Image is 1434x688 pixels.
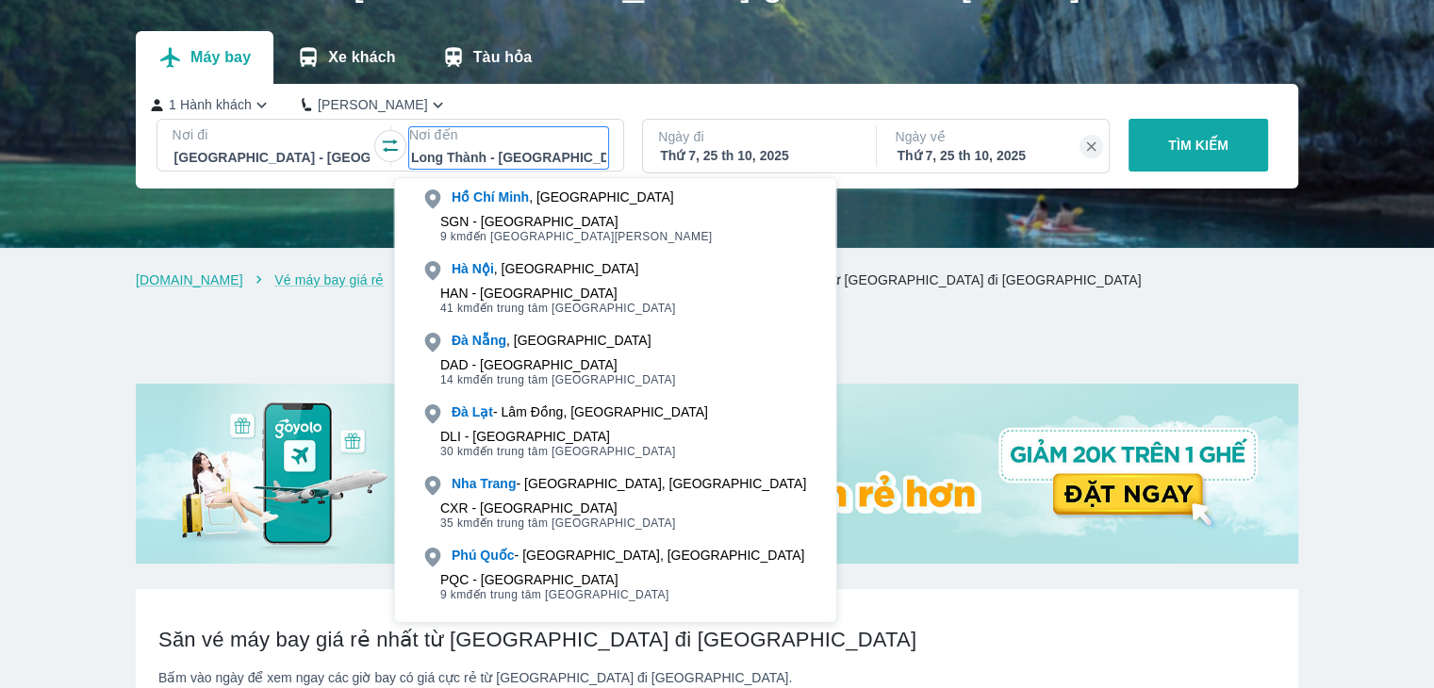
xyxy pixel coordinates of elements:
p: Máy bay [190,48,251,67]
div: - [GEOGRAPHIC_DATA], [GEOGRAPHIC_DATA] [452,474,806,493]
div: PQC - [GEOGRAPHIC_DATA] [440,572,669,587]
span: 30 km [440,445,473,458]
nav: breadcrumb [136,270,1298,289]
span: 41 km [440,302,473,315]
p: Tàu hỏa [473,48,533,67]
b: Lạt [471,404,492,419]
div: CXR - [GEOGRAPHIC_DATA] [440,500,676,516]
b: Đà [452,333,469,348]
span: 9 km [440,230,467,243]
b: Nội [471,261,493,276]
div: transportation tabs [136,31,554,84]
button: 1 Hành khách [151,95,272,115]
div: Thứ 7, 25 th 10, 2025 [660,146,855,165]
span: đến trung tâm [GEOGRAPHIC_DATA] [440,587,669,602]
a: [DOMAIN_NAME] [136,272,243,287]
b: Hồ [452,189,470,205]
span: 35 km [440,516,473,530]
div: DLI - [GEOGRAPHIC_DATA] [440,429,676,444]
h2: Săn vé máy bay giá rẻ nhất từ [GEOGRAPHIC_DATA] đi [GEOGRAPHIC_DATA] [158,627,1276,653]
div: , [GEOGRAPHIC_DATA] [452,331,651,350]
b: Minh [498,189,529,205]
span: 14 km [440,373,473,386]
b: Phú [452,548,476,563]
p: Xe khách [328,48,395,67]
span: đến [GEOGRAPHIC_DATA][PERSON_NAME] [440,229,712,244]
div: , [GEOGRAPHIC_DATA] [452,259,638,278]
h2: Chương trình giảm giá [145,312,1298,346]
b: Nẵng [471,333,505,348]
b: Hà [452,261,469,276]
span: đến trung tâm [GEOGRAPHIC_DATA] [440,301,676,316]
button: [PERSON_NAME] [302,95,448,115]
span: đến trung tâm [GEOGRAPHIC_DATA] [440,444,676,459]
p: [PERSON_NAME] [318,95,428,114]
p: Nơi đến [409,125,608,144]
div: - [GEOGRAPHIC_DATA], [GEOGRAPHIC_DATA] [452,546,804,565]
span: đến trung tâm [GEOGRAPHIC_DATA] [440,372,676,387]
p: TÌM KIẾM [1168,136,1228,155]
b: Đà [452,404,469,419]
button: TÌM KIẾM [1129,119,1269,172]
div: SGN - [GEOGRAPHIC_DATA] [440,214,712,229]
a: Vé máy bay giá rẻ [274,272,384,287]
p: Nơi đi [173,125,371,144]
p: Ngày về [895,127,1094,146]
span: đến trung tâm [GEOGRAPHIC_DATA] [440,516,676,531]
span: 9 km [440,588,467,601]
div: - Lâm Đồng, [GEOGRAPHIC_DATA] [452,402,708,421]
p: Ngày đi [658,127,857,146]
div: Thứ 7, 25 th 10, 2025 [897,146,1092,165]
b: Quốc [480,548,514,563]
div: , [GEOGRAPHIC_DATA] [452,188,674,206]
p: 1 Hành khách [169,95,252,114]
a: Vé máy bay giá rẻ từ [GEOGRAPHIC_DATA] đi [GEOGRAPHIC_DATA] [715,272,1142,287]
img: banner-home [136,384,1298,564]
b: Nha [452,476,476,491]
div: Bấm vào ngày để xem ngay các giờ bay có giá cực rẻ từ [GEOGRAPHIC_DATA] đi [GEOGRAPHIC_DATA]. [158,668,1276,687]
div: HAN - [GEOGRAPHIC_DATA] [440,286,676,301]
b: Trang [480,476,516,491]
b: Chí [473,189,495,205]
div: DAD - [GEOGRAPHIC_DATA] [440,357,676,372]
